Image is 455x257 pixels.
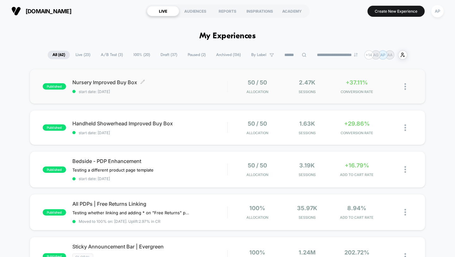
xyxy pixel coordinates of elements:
span: Archived ( 136 ) [211,51,246,59]
span: 8.94% [347,205,366,211]
span: start date: [DATE] [72,89,227,94]
div: INSPIRATIONS [244,6,276,16]
span: ADD TO CART RATE [334,172,380,177]
span: 35.97k [297,205,317,211]
span: published [43,166,66,173]
img: close [404,209,406,216]
button: [DOMAIN_NAME] [9,6,73,16]
span: Moved to 100% on: [DATE] . Uplift: 2.97% in CR [79,219,161,224]
span: Handheld Showerhead Improved Buy Box [72,120,227,127]
span: Sessions [284,90,330,94]
span: All PDPs | Free Returns Linking [72,201,227,207]
span: Draft ( 37 ) [156,51,182,59]
span: 50 / 50 [248,120,267,127]
span: Sticky Announcement Bar | Evergreen [72,243,227,250]
span: CONVERSION RATE [334,90,380,94]
h1: My Experiences [199,32,256,41]
span: 1.24M [299,249,316,256]
span: Allocation [246,215,268,220]
p: AA [387,53,392,57]
span: 2.47k [299,79,315,86]
span: published [43,83,66,90]
span: Allocation [246,172,268,177]
img: end [354,53,358,57]
div: LIVE [147,6,179,16]
div: AUDIENCES [179,6,211,16]
span: Allocation [246,131,268,135]
span: Allocation [246,90,268,94]
button: Create New Experience [367,6,425,17]
img: close [404,83,406,90]
span: 50 / 50 [248,79,267,86]
span: 100% [249,205,265,211]
span: published [43,124,66,131]
span: 202.72% [344,249,369,256]
p: AP [380,53,385,57]
span: +29.86% [344,120,370,127]
span: A/B Test ( 3 ) [96,51,128,59]
span: start date: [DATE] [72,130,227,135]
img: Visually logo [11,6,21,16]
span: Live ( 23 ) [71,51,95,59]
span: 100% [249,249,265,256]
span: 1.63k [299,120,315,127]
span: CONVERSION RATE [334,131,380,135]
span: Paused ( 2 ) [183,51,210,59]
div: AP [431,5,444,17]
span: ADD TO CART RATE [334,215,380,220]
span: Sessions [284,215,330,220]
span: Testing a different product page template [72,167,154,172]
span: +16.79% [345,162,369,169]
img: close [404,124,406,131]
span: published [43,209,66,216]
span: +37.11% [346,79,368,86]
span: Bedside - PDP Enhancement [72,158,227,164]
span: start date: [DATE] [72,176,227,181]
span: All ( 62 ) [48,51,70,59]
div: + 14 [364,50,373,60]
img: close [404,166,406,173]
span: Nursery Improved Buy Box [72,79,227,85]
span: 3.19k [299,162,315,169]
div: REPORTS [211,6,244,16]
button: AP [429,5,446,18]
span: [DOMAIN_NAME] [26,8,71,15]
span: 50 / 50 [248,162,267,169]
div: ACADEMY [276,6,308,16]
p: AG [373,53,379,57]
span: Sessions [284,172,330,177]
span: Testing whether linking and adding * on "Free Returns" plays a role in ATC Rate & CVR [72,210,190,215]
span: 100% ( 20 ) [129,51,155,59]
span: Sessions [284,131,330,135]
span: By Label [251,53,266,57]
